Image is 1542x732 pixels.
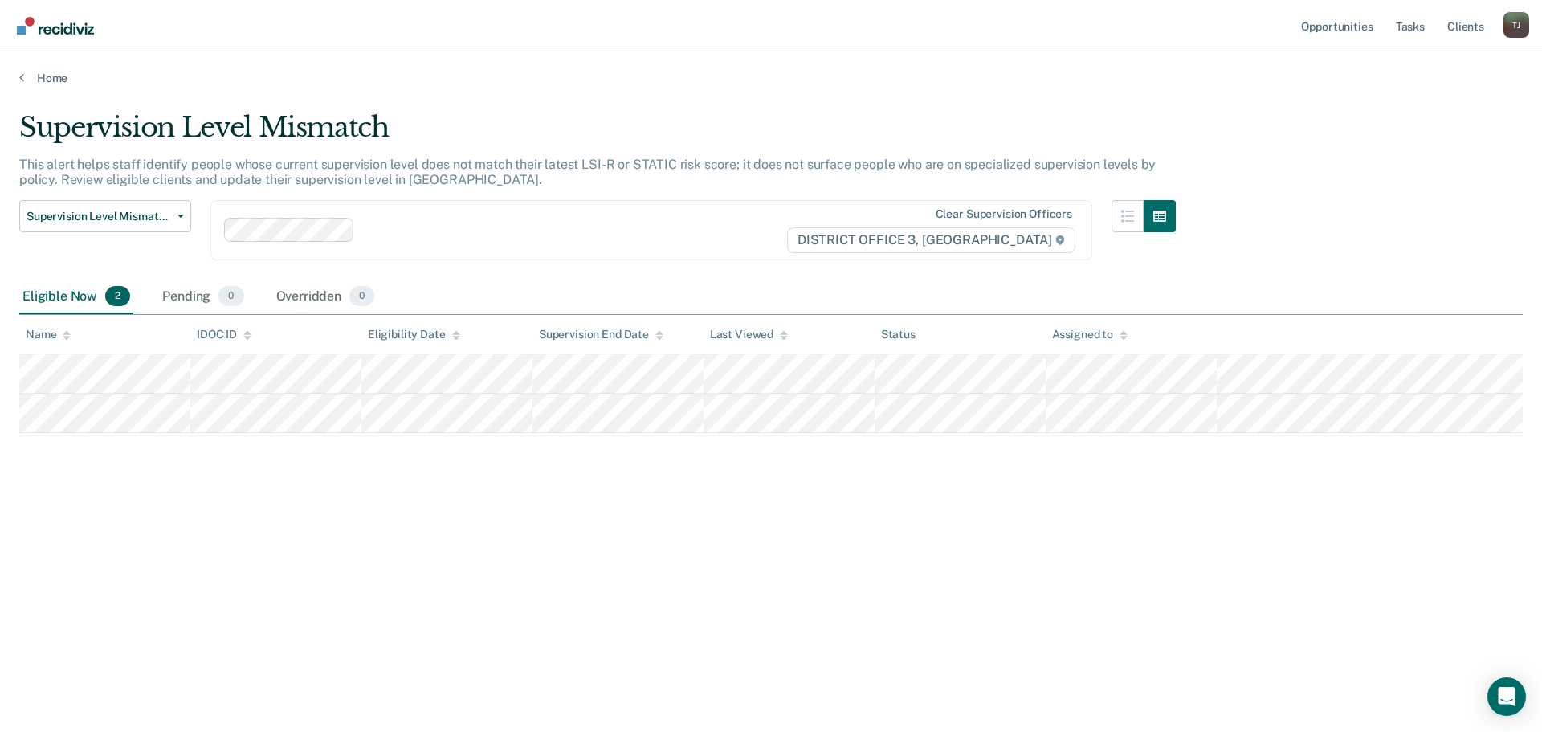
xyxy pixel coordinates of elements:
span: 0 [218,286,243,307]
span: DISTRICT OFFICE 3, [GEOGRAPHIC_DATA] [787,227,1075,253]
div: Pending0 [159,280,247,315]
div: Clear supervision officers [936,207,1072,221]
div: Name [26,328,71,341]
span: 2 [105,286,130,307]
div: IDOC ID [197,328,251,341]
button: Supervision Level Mismatch [19,200,191,232]
div: Status [881,328,916,341]
div: Eligible Now2 [19,280,133,315]
p: This alert helps staff identify people whose current supervision level does not match their lates... [19,157,1156,187]
div: Supervision Level Mismatch [19,111,1176,157]
span: Supervision Level Mismatch [27,210,171,223]
img: Recidiviz [17,17,94,35]
a: Home [19,71,1523,85]
span: 0 [349,286,374,307]
div: T J [1503,12,1529,38]
div: Eligibility Date [368,328,460,341]
div: Supervision End Date [539,328,663,341]
div: Assigned to [1052,328,1128,341]
div: Overridden0 [273,280,378,315]
div: Open Intercom Messenger [1487,677,1526,716]
div: Last Viewed [710,328,788,341]
button: Profile dropdown button [1503,12,1529,38]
